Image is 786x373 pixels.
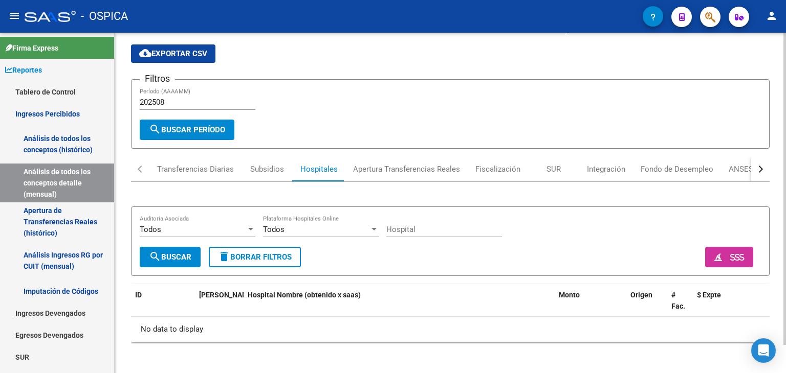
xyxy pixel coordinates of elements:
div: Apertura Transferencias Reales [353,164,460,175]
span: Borrar Filtros [218,252,292,262]
span: # Fac. [671,291,685,311]
span: Exportar CSV [139,49,207,58]
span: - OSPICA [81,5,128,28]
datatable-header-cell: $ Expte [693,284,754,318]
div: Subsidios [250,164,284,175]
span: Todos [140,225,161,234]
div: Fondo de Desempleo [641,164,713,175]
mat-icon: person [766,10,778,22]
span: Buscar Período [149,125,225,134]
div: No data to display [131,317,770,342]
span: Hospital Nombre (obtenido x saas) [248,291,361,299]
div: Open Intercom Messenger [751,338,776,363]
button: Buscar [140,247,201,267]
h3: Filtros [140,72,175,86]
span: Buscar [149,252,191,262]
datatable-header-cell: # Fac. [667,284,693,318]
span: Monto [559,291,580,299]
datatable-header-cell: Monto [555,284,626,318]
mat-icon: cloud_download [139,47,151,59]
mat-icon: search [149,250,161,263]
datatable-header-cell: Fecha Debitado [195,284,244,318]
span: ID [135,291,142,299]
div: Hospitales [300,164,338,175]
div: Integración [587,164,625,175]
span: Todos [263,225,285,234]
span: $ Expte [697,291,721,299]
datatable-header-cell: ID [131,284,162,318]
mat-icon: delete [218,250,230,263]
mat-icon: menu [8,10,20,22]
div: Fiscalización [475,164,520,175]
datatable-header-cell: Hospital Nombre (obtenido x saas) [244,284,555,318]
mat-icon: search [149,123,161,135]
span: Firma Express [5,42,58,54]
button: Buscar Período [140,120,234,140]
button: Borrar Filtros [209,247,301,267]
span: Reportes [5,64,42,76]
button: Exportar CSV [131,44,215,63]
span: Origen [630,291,652,299]
span: [PERSON_NAME] [199,291,254,299]
div: SUR [547,164,561,175]
div: Transferencias Diarias [157,164,234,175]
datatable-header-cell: Origen [626,284,667,318]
